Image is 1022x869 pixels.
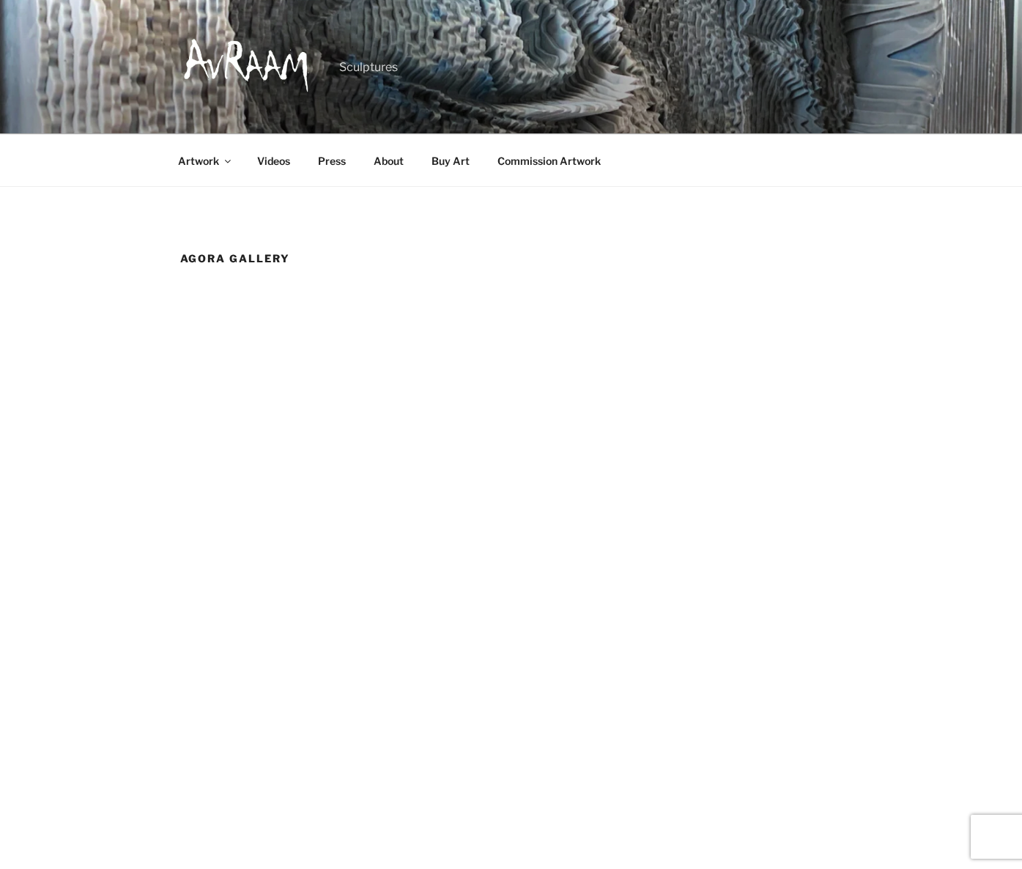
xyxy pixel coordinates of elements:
a: Press [306,143,359,179]
a: Buy Art [419,143,483,179]
a: Artwork [166,143,242,179]
nav: Top Menu [166,143,857,179]
a: Commission Artwork [485,143,614,179]
p: Sculptures [339,59,398,76]
img: previous arrow [11,571,34,594]
h1: Agora Gallery [180,251,843,266]
a: Videos [245,143,303,179]
img: next arrow [988,571,1012,594]
a: About [361,143,417,179]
